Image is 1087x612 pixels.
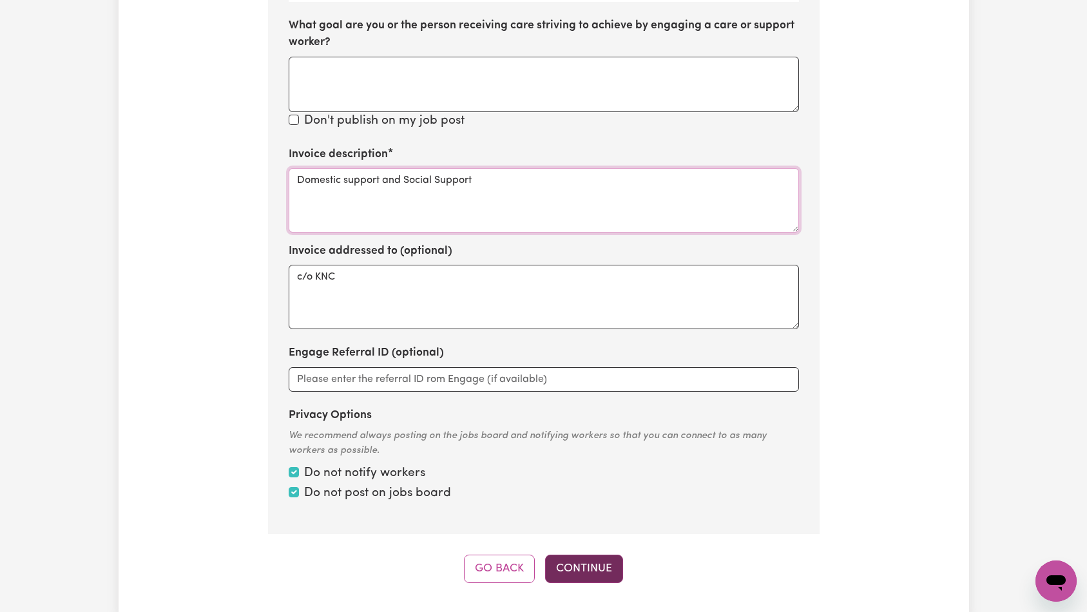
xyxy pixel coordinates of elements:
button: Continue [545,555,623,583]
label: Engage Referral ID (optional) [289,345,444,361]
label: Do not post on jobs board [304,484,451,503]
iframe: Button to launch messaging window [1035,560,1077,602]
button: Go Back [464,555,535,583]
textarea: c/o KNC [289,265,799,329]
label: Privacy Options [289,407,372,424]
textarea: Domestic support and Social Support [289,168,799,233]
input: Please enter the referral ID rom Engage (if available) [289,367,799,392]
label: Invoice addressed to (optional) [289,243,452,260]
div: We recommend always posting on the jobs board and notifying workers so that you can connect to as... [289,429,799,458]
label: What goal are you or the person receiving care striving to achieve by engaging a care or support ... [289,17,799,52]
label: Do not notify workers [304,464,425,483]
label: Invoice description [289,146,388,163]
label: Don't publish on my job post [304,112,465,131]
